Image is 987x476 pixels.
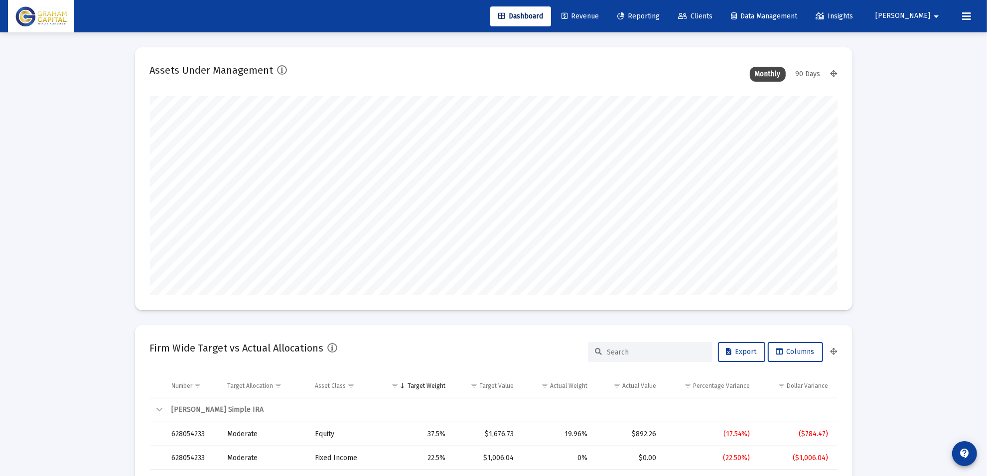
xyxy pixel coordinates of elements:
a: Dashboard [490,6,551,26]
span: Data Management [731,12,797,20]
div: Dollar Variance [787,382,829,390]
td: Equity [308,422,379,446]
div: [PERSON_NAME] Simple IRA [172,405,829,415]
img: Dashboard [15,6,67,26]
span: Show filter options for column 'Percentage Variance' [685,382,692,389]
span: Revenue [562,12,599,20]
td: Column Target Value [452,374,521,398]
span: Show filter options for column 'Asset Class' [348,382,355,389]
div: Actual Weight [550,382,587,390]
mat-icon: contact_support [959,448,971,460]
td: Column Actual Weight [521,374,594,398]
span: Export [726,348,757,356]
div: Target Allocation [227,382,273,390]
div: $0.00 [601,453,656,463]
span: Show filter options for column 'Target Value' [471,382,478,389]
div: $892.26 [601,429,656,439]
span: Show filter options for column 'Target Allocation' [275,382,282,389]
div: Target Weight [408,382,445,390]
a: Clients [670,6,720,26]
div: 37.5% [386,429,445,439]
td: Moderate [220,446,308,470]
td: Column Number [165,374,220,398]
td: 628054233 [165,422,220,446]
td: Collapse [150,398,165,422]
h2: Assets Under Management [150,62,274,78]
td: Column Percentage Variance [663,374,757,398]
div: 19.96% [528,429,587,439]
div: Percentage Variance [694,382,750,390]
h2: Firm Wide Target vs Actual Allocations [150,340,324,356]
div: 0% [528,453,587,463]
span: Show filter options for column 'Actual Value' [613,382,621,389]
div: (17.54%) [670,429,750,439]
span: Dashboard [498,12,543,20]
div: 90 Days [791,67,826,82]
div: Actual Value [622,382,656,390]
td: Column Actual Value [594,374,663,398]
td: Column Dollar Variance [757,374,838,398]
div: ($1,006.04) [764,453,829,463]
button: [PERSON_NAME] [863,6,954,26]
div: 22.5% [386,453,445,463]
span: Show filter options for column 'Actual Weight' [541,382,549,389]
td: Moderate [220,422,308,446]
mat-icon: arrow_drop_down [930,6,942,26]
input: Search [607,348,705,357]
span: Show filter options for column 'Dollar Variance' [778,382,786,389]
div: Number [172,382,193,390]
span: Show filter options for column 'Target Weight' [391,382,399,389]
div: Asset Class [315,382,346,390]
span: Show filter options for column 'Number' [194,382,202,389]
button: Columns [768,342,823,362]
div: (22.50%) [670,453,750,463]
span: Clients [678,12,712,20]
div: Monthly [750,67,786,82]
div: $1,676.73 [459,429,514,439]
button: Export [718,342,765,362]
span: [PERSON_NAME] [875,12,930,20]
div: ($784.47) [764,429,829,439]
a: Insights [808,6,861,26]
td: Column Target Weight [379,374,452,398]
a: Reporting [609,6,668,26]
td: Column Target Allocation [220,374,308,398]
div: Target Value [480,382,514,390]
span: Reporting [617,12,660,20]
a: Data Management [723,6,805,26]
td: Column Asset Class [308,374,379,398]
div: $1,006.04 [459,453,514,463]
a: Revenue [554,6,607,26]
td: Fixed Income [308,446,379,470]
span: Insights [816,12,853,20]
span: Columns [776,348,815,356]
td: 628054233 [165,446,220,470]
